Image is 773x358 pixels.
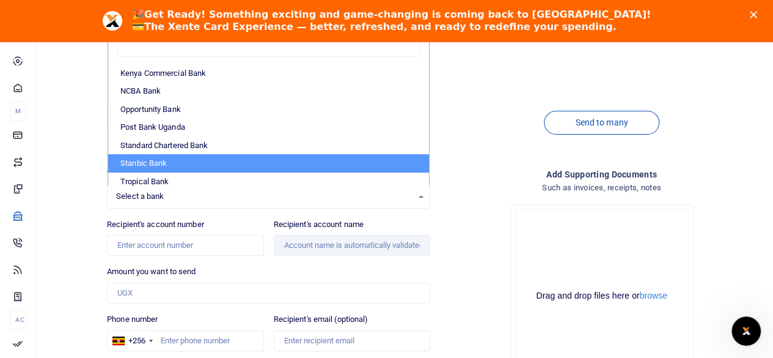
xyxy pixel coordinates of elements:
[132,9,651,33] div: 🎉 💳
[731,316,761,346] iframe: Intercom live chat
[440,168,763,181] h4: Add supporting Documents
[10,101,26,121] li: M
[103,11,122,31] img: Profile image for Aceng
[107,313,158,326] label: Phone number
[107,235,263,256] input: Enter account number
[144,9,651,20] b: Get Ready! Something exciting and game-changing is coming back to [GEOGRAPHIC_DATA]!
[144,21,616,32] b: The Xente Card Experience — better, refreshed, and ready to redefine your spending.
[274,313,368,326] label: Recipient's email (optional)
[274,218,364,231] label: Recipient's account name
[640,291,667,300] button: browse
[108,64,429,83] li: Kenya Commercial Bank
[516,290,688,302] div: Drag and drop files here or
[10,310,26,330] li: Ac
[750,11,762,18] div: Close
[108,100,429,119] li: Opportunity Bank
[107,330,263,351] input: Enter phone number
[108,173,429,191] li: Tropical Bank
[116,190,412,203] span: Select a bank
[107,283,430,304] input: UGX
[108,154,429,173] li: Stanbic Bank
[108,82,429,100] li: NCBA Bank
[107,266,196,278] label: Amount you want to send
[107,104,430,117] h4: Local Bank Transfer
[274,330,430,351] input: Enter recipient email
[108,136,429,155] li: Standard Chartered Bank
[274,235,430,256] input: Account name is automatically validated
[108,331,156,351] div: Uganda: +256
[128,335,145,347] div: +256
[107,218,204,231] label: Recipient's account number
[440,181,763,195] h4: Such as invoices, receipts, notes
[107,124,430,136] h5: Transfer funds to a bank account
[544,111,659,135] a: Send to many
[108,118,429,136] li: Post Bank Uganda
[107,168,214,180] label: Which bank are you sending to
